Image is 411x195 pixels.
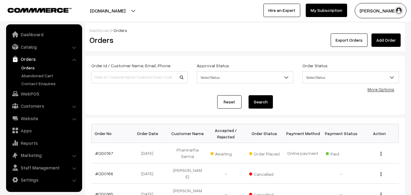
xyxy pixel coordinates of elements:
th: Payment Method [284,124,322,143]
a: Settings [8,174,80,185]
th: Action [360,124,399,143]
a: Abandoned Cart [20,72,80,79]
a: #OD0167 [95,151,113,156]
td: - [322,163,360,184]
a: My Subscription [306,4,347,17]
label: Order Status [302,62,328,69]
a: Orders [8,54,80,64]
span: Select Status [302,71,399,83]
a: Add Order [371,33,401,47]
th: Order Status [245,124,284,143]
td: - [207,163,245,184]
th: Order Date [130,124,168,143]
a: Apps [8,125,80,136]
img: user [394,6,403,15]
a: Contact Enquires [20,80,80,87]
label: Order Id / Customer Name, Email, Phone [91,62,170,69]
a: Customers [8,100,80,111]
td: [DATE] [130,143,168,163]
a: More Options [367,87,394,92]
span: Select Status [197,71,293,83]
td: [DATE] [130,163,168,184]
th: Customer Name [168,124,207,143]
span: Select Status [197,72,293,83]
th: Order No [92,124,130,143]
span: Paid [326,149,356,157]
label: Approval Status [197,62,229,69]
button: Export Orders [331,33,367,47]
a: Catalog [8,41,80,52]
a: Marketing [8,150,80,161]
h2: Orders [89,35,187,45]
span: Cancelled [249,169,280,177]
span: Orders [113,28,127,33]
a: Hire an Expert [263,4,300,17]
a: COMMMERCE [8,6,61,13]
a: WebPOS [8,88,80,99]
a: Staff Management [8,162,80,173]
a: Dashboard [8,29,80,40]
a: Website [8,113,80,124]
a: #OD0166 [95,171,113,176]
img: Menu [381,152,381,156]
span: Select Status [303,72,399,83]
img: COMMMERCE [8,8,71,12]
a: Dashboard [89,28,112,33]
td: [PERSON_NAME] [168,163,207,184]
span: Awaiting [211,149,241,157]
a: Reset [217,95,242,109]
img: Menu [381,172,381,176]
div: / [89,27,401,33]
span: Order Placed [249,149,280,157]
button: Search [249,95,273,109]
td: Phaninatha Sarma [168,143,207,163]
input: Order Id / Customer Name / Customer Email / Customer Phone [91,71,188,83]
a: Orders [20,64,80,71]
td: Online payment [284,143,322,163]
th: Accepted / Rejected [207,124,245,143]
button: [PERSON_NAME] [355,3,406,18]
th: Payment Status [322,124,360,143]
a: Reports [8,138,80,148]
button: [DOMAIN_NAME] [69,3,147,18]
